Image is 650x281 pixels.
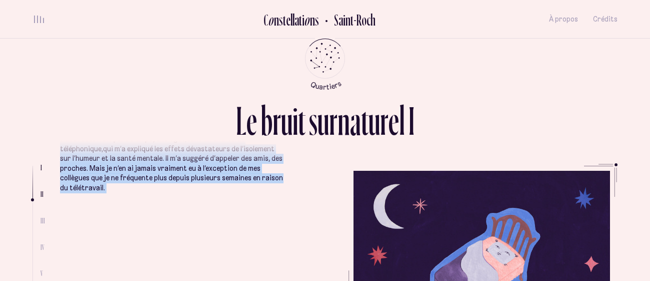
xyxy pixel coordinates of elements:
[549,15,578,24] span: À propos
[294,12,299,28] div: a
[246,100,257,141] div: e
[283,12,286,28] div: t
[260,100,272,141] div: b
[292,100,298,141] div: i
[299,12,302,28] div: t
[368,100,380,141] div: u
[329,100,337,141] div: r
[593,15,617,24] span: Crédits
[281,100,292,141] div: u
[236,100,246,141] div: L
[296,39,354,90] button: Retour au menu principal
[408,100,414,141] div: I
[263,12,268,28] div: C
[32,14,45,25] button: volume audio
[549,8,578,31] button: À propos
[279,12,283,28] div: s
[268,12,274,28] div: o
[274,12,279,28] div: n
[40,163,42,172] span: I
[361,100,368,141] div: t
[399,100,405,141] div: l
[40,269,43,277] span: V
[317,100,329,141] div: u
[292,12,294,28] div: l
[298,100,305,141] div: t
[593,8,617,31] button: Crédits
[315,12,319,28] div: s
[326,12,375,28] h2: Saint-Roch
[337,100,350,141] div: n
[286,12,290,28] div: e
[40,216,45,225] span: III
[310,12,315,28] div: n
[380,100,388,141] div: r
[309,100,317,141] div: s
[388,100,399,141] div: e
[319,11,375,28] button: Retour au Quartier
[304,12,310,28] div: o
[290,12,292,28] div: l
[272,100,281,141] div: r
[309,79,342,91] tspan: Quartiers
[302,12,304,28] div: i
[40,190,43,198] span: II
[350,100,361,141] div: a
[40,243,44,251] span: IV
